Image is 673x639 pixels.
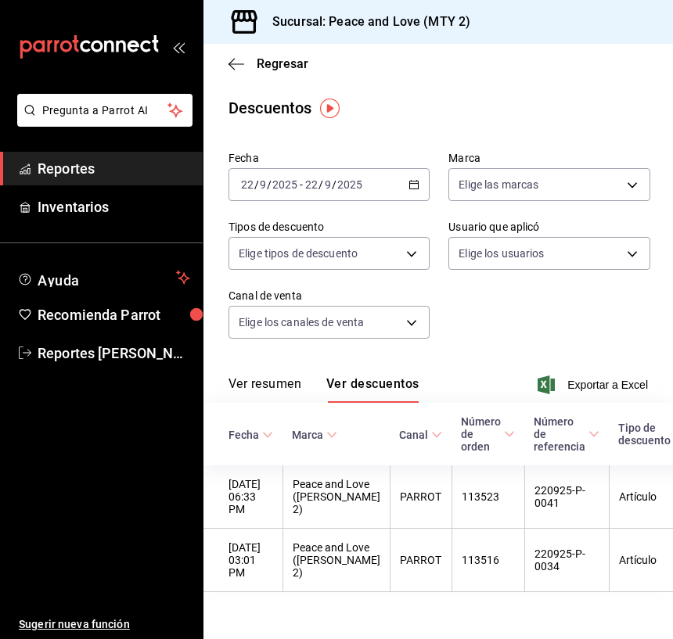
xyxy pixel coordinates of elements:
span: Reportes [PERSON_NAME] [38,343,190,364]
h3: Sucursal: Peace and Love (MTY 2) [260,13,470,31]
span: / [254,178,259,191]
span: Inventarios [38,196,190,217]
span: Número de referencia [534,415,599,453]
span: / [267,178,272,191]
span: Sugerir nueva función [19,616,190,633]
th: PARROT [390,529,452,592]
span: Fecha [229,429,273,441]
input: -- [324,178,332,191]
th: 113516 [452,529,524,592]
label: Tipos de descuento [229,221,430,232]
input: -- [259,178,267,191]
th: [DATE] 03:01 PM [203,529,283,592]
label: Marca [448,153,650,163]
input: ---- [336,178,363,191]
label: Canal de venta [229,290,430,301]
span: Elige tipos de descuento [239,246,358,261]
span: Ayuda [38,268,170,287]
span: Elige los canales de venta [239,314,364,330]
button: Ver resumen [229,376,301,403]
span: - [300,178,303,191]
span: Marca [292,429,337,441]
th: Peace and Love ([PERSON_NAME] 2) [283,529,390,592]
span: Elige las marcas [459,177,538,192]
span: Pregunta a Parrot AI [42,102,168,119]
button: open_drawer_menu [172,41,185,53]
span: Reportes [38,158,190,179]
span: Número de orden [461,415,515,453]
input: -- [304,178,319,191]
button: Ver descuentos [326,376,419,403]
button: Pregunta a Parrot AI [17,94,193,127]
th: [DATE] 06:33 PM [203,465,283,529]
span: Recomienda Parrot [38,304,190,325]
button: Regresar [229,56,308,71]
th: Peace and Love ([PERSON_NAME] 2) [283,465,390,529]
span: Regresar [257,56,308,71]
span: / [332,178,336,191]
button: Exportar a Excel [541,375,648,394]
span: Canal [399,429,442,441]
label: Usuario que aplicó [448,221,650,232]
div: navigation tabs [229,376,419,403]
a: Pregunta a Parrot AI [11,113,193,130]
input: -- [240,178,254,191]
th: 113523 [452,465,524,529]
span: Elige los usuarios [459,246,544,261]
label: Fecha [229,153,430,163]
img: Tooltip marker [320,99,340,118]
th: 220925-P-0034 [524,529,609,592]
div: Descuentos [229,96,311,120]
th: 220925-P-0041 [524,465,609,529]
span: / [319,178,323,191]
input: ---- [272,178,298,191]
th: PARROT [390,465,452,529]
